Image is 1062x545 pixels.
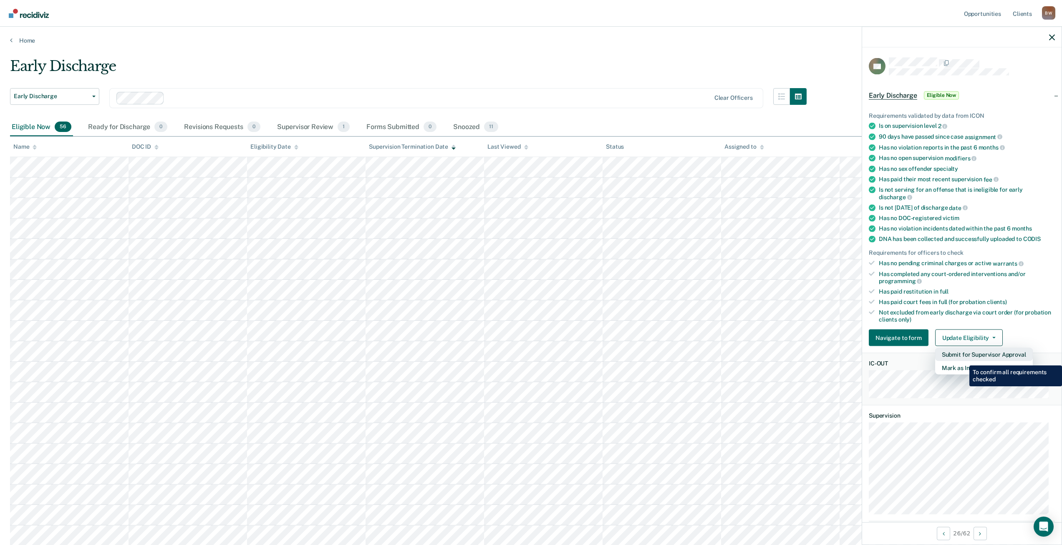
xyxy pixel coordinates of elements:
span: assignment [965,133,1002,140]
div: 90 days have passed since case [879,133,1055,140]
span: 1 [338,122,350,132]
div: Forms Submitted [365,118,438,137]
div: Requirements validated by data from ICON [869,112,1055,119]
dt: IC-OUT [869,360,1055,367]
div: Status [606,143,624,150]
div: Eligibility Date [250,143,298,150]
span: Early Discharge [14,93,89,100]
span: CODIS [1023,236,1041,242]
span: full [940,288,948,295]
div: Has completed any court-ordered interventions and/or [879,270,1055,284]
div: Has no open supervision [879,155,1055,162]
div: Early DischargeEligible Now [862,82,1062,109]
button: Mark as Ineligible [935,361,1033,375]
div: DOC ID [132,143,159,150]
span: specialty [933,165,958,172]
div: Supervisor Review [275,118,352,137]
span: only) [898,316,911,322]
button: Navigate to form [869,330,928,346]
div: Clear officers [714,94,753,101]
button: Update Eligibility [935,330,1003,346]
div: Has no violation incidents dated within the past 6 [879,225,1055,232]
div: Early Discharge [10,58,807,81]
div: 26 / 62 [862,522,1062,544]
span: clients) [987,298,1007,305]
div: Has paid restitution in [879,288,1055,295]
span: months [1012,225,1032,232]
div: Eligible Now [10,118,73,137]
div: Open Intercom Messenger [1034,517,1054,537]
span: victim [943,215,959,221]
div: Has no pending criminal charges or active [879,260,1055,267]
div: Is not [DATE] of discharge [879,204,1055,211]
div: Has no violation reports in the past 6 [879,144,1055,151]
span: Eligible Now [924,91,959,99]
a: Home [10,37,1052,44]
div: Has no DOC-registered [879,215,1055,222]
span: months [979,144,1005,151]
button: Next Opportunity [974,527,987,540]
span: modifiers [945,155,977,161]
div: DNA has been collected and successfully uploaded to [879,236,1055,243]
span: 56 [55,122,71,132]
span: discharge [879,193,912,200]
div: B W [1042,6,1055,20]
span: programming [879,278,922,284]
span: date [949,204,967,211]
span: 11 [484,122,498,132]
button: Previous Opportunity [937,527,950,540]
div: Has paid court fees in full (for probation [879,298,1055,305]
div: Snoozed [452,118,500,137]
div: Not excluded from early discharge via court order (for probation clients [879,309,1055,323]
span: fee [984,176,999,183]
span: 2 [938,123,948,129]
div: Requirements for officers to check [869,249,1055,256]
div: Revisions Requests [182,118,262,137]
div: Has no sex offender [879,165,1055,172]
div: Has paid their most recent supervision [879,175,1055,183]
div: Is not serving for an offense that is ineligible for early [879,186,1055,200]
dt: Supervision [869,412,1055,419]
button: Profile dropdown button [1042,6,1055,20]
span: 0 [154,122,167,132]
div: Ready for Discharge [86,118,169,137]
a: Navigate to form link [869,330,932,346]
div: Last Viewed [487,143,528,150]
div: Name [13,143,37,150]
span: warrants [993,260,1024,266]
img: Recidiviz [9,9,49,18]
span: 0 [424,122,436,132]
div: Supervision Termination Date [369,143,456,150]
div: Assigned to [724,143,764,150]
button: Submit for Supervisor Approval [935,348,1033,361]
div: Is on supervision level [879,122,1055,130]
span: Early Discharge [869,91,917,99]
span: 0 [247,122,260,132]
